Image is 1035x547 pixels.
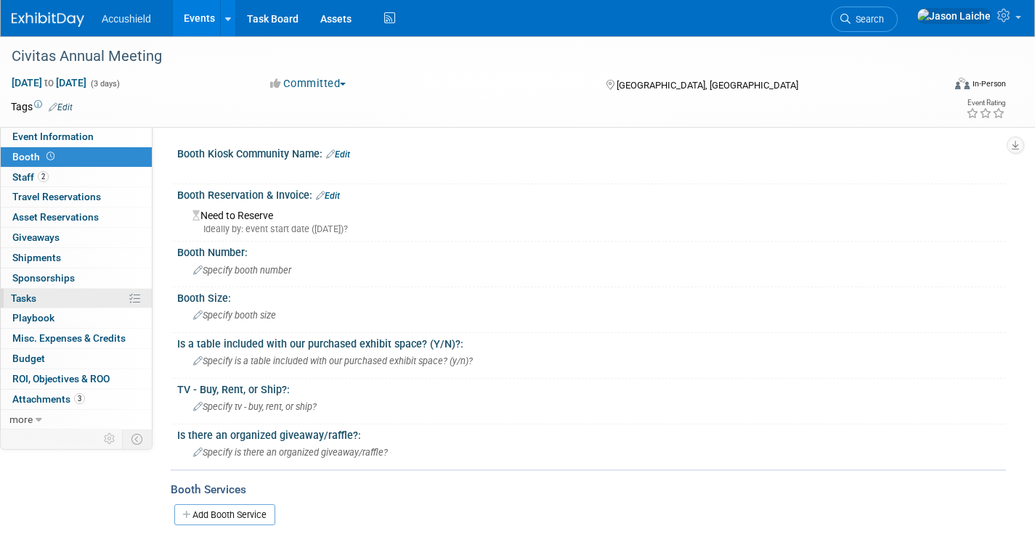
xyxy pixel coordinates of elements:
[174,504,275,525] a: Add Booth Service
[11,99,73,114] td: Tags
[12,12,84,27] img: ExhibitDay
[12,373,110,384] span: ROI, Objectives & ROO
[955,78,970,89] img: Format-Inperson.png
[193,355,473,366] span: Specify is a table included with our purchased exhibit space? (y/n)?
[12,171,49,183] span: Staff
[193,401,317,412] span: Specify tv - buy, rent, or ship?
[1,289,152,308] a: Tasks
[171,482,1006,498] div: Booth Services
[177,379,1006,397] div: TV - Buy, Rent, or Ship?:
[1,248,152,268] a: Shipments
[1,308,152,328] a: Playbook
[617,80,798,91] span: [GEOGRAPHIC_DATA], [GEOGRAPHIC_DATA]
[265,76,352,91] button: Committed
[38,171,49,182] span: 2
[177,287,1006,305] div: Booth Size:
[11,76,87,89] span: [DATE] [DATE]
[192,223,995,236] div: Ideally by: event start date ([DATE])?
[12,332,126,344] span: Misc. Expenses & Credits
[7,44,921,70] div: Civitas Annual Meeting
[1,187,152,207] a: Travel Reservations
[177,333,1006,351] div: Is a table included with our purchased exhibit space? (Y/N)?:
[12,231,60,243] span: Giveaways
[12,353,45,364] span: Budget
[12,252,61,263] span: Shipments
[177,184,1006,203] div: Booth Reservation & Invoice:
[49,102,73,112] a: Edit
[177,242,1006,260] div: Booth Number:
[44,151,57,162] span: Booth not reserved yet
[12,131,94,142] span: Event Information
[1,410,152,429] a: more
[1,127,152,147] a: Event Information
[831,7,898,32] a: Search
[102,13,151,25] span: Accushield
[97,429,123,448] td: Personalize Event Tab Strip
[193,447,388,458] span: Specify is there an organized giveaway/raffle?
[1,390,152,409] a: Attachments3
[12,393,85,405] span: Attachments
[1,268,152,288] a: Sponsorships
[12,272,75,284] span: Sponsorships
[74,393,85,404] span: 3
[11,292,36,304] span: Tasks
[917,8,991,24] img: Jason Laiche
[966,99,1005,107] div: Event Rating
[1,369,152,389] a: ROI, Objectives & ROO
[177,143,1006,162] div: Booth Kiosk Community Name:
[12,312,54,324] span: Playbook
[123,429,153,448] td: Toggle Event Tabs
[12,211,99,223] span: Asset Reservations
[89,79,120,89] span: (3 days)
[12,151,57,163] span: Booth
[1,349,152,369] a: Budget
[193,265,291,276] span: Specify booth number
[1,228,152,247] a: Giveaways
[1,207,152,227] a: Asset Reservations
[851,14,884,25] span: Search
[1,168,152,187] a: Staff2
[1,147,152,167] a: Booth
[1,329,152,348] a: Misc. Expenses & Credits
[859,75,1006,97] div: Event Format
[326,149,350,160] a: Edit
[9,414,33,425] span: more
[177,424,1006,443] div: Is there an organized giveaway/raffle?:
[972,78,1006,89] div: In-Person
[193,310,276,321] span: Specify booth size
[12,191,101,202] span: Travel Reservations
[188,205,995,236] div: Need to Reserve
[42,77,56,89] span: to
[316,191,340,201] a: Edit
